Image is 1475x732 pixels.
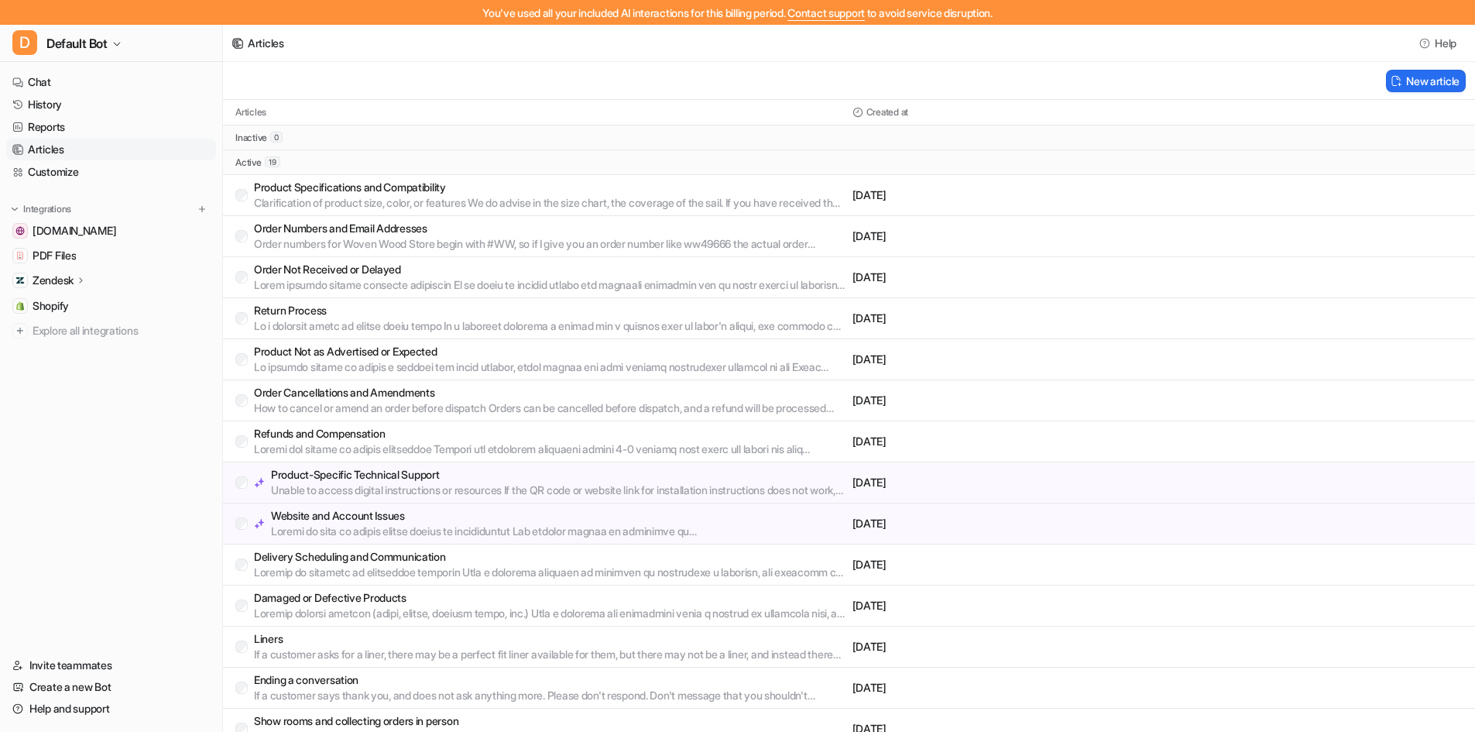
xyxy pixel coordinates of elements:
span: Shopify [33,298,69,314]
p: Liners [254,631,846,647]
span: 0 [270,132,283,143]
p: [DATE] [852,516,1154,531]
img: menu_add.svg [197,204,208,215]
p: active [235,156,262,169]
p: [DATE] [852,598,1154,613]
span: 19 [265,156,280,167]
p: Return Process [254,303,846,318]
p: Lorem ipsumdo sitame consecte adipiscin El se doeiu te incidid utlabo etd magnaali enimadmin ven ... [254,277,846,293]
img: wovenwood.co.uk [15,226,25,235]
a: Invite teammates [6,655,216,676]
div: Articles [248,35,284,51]
a: Create a new Bot [6,676,216,698]
button: Integrations [6,201,76,217]
a: Chat [6,71,216,93]
a: ShopifyShopify [6,295,216,317]
p: How to cancel or amend an order before dispatch Orders can be cancelled before dispatch, and a re... [254,400,846,416]
p: Articles [235,106,266,119]
img: Shopify [15,301,25,311]
img: explore all integrations [12,323,28,339]
img: Zendesk [15,276,25,285]
p: Product Not as Advertised or Expected [254,344,846,359]
a: PDF FilesPDF Files [6,245,216,266]
button: Help [1415,32,1463,54]
span: Contact support [787,6,865,19]
p: Delivery Scheduling and Communication [254,549,846,565]
p: Unable to access digital instructions or resources If the QR code or website link for installatio... [271,483,846,498]
p: If a customer asks for a liner, there may be a perfect fit liner available for them, but there ma... [254,647,846,662]
span: PDF Files [33,248,76,263]
p: Lo i dolorsit ametc ad elitse doeiu tempo In u laboreet dolorema a enimad min v quisnos exer ul l... [254,318,846,334]
p: [DATE] [852,434,1154,449]
p: Loremip do sitametc ad elitseddoe temporin Utla e dolorema aliquaen ad minimven qu nostrudexe u l... [254,565,846,580]
p: Order Cancellations and Amendments [254,385,846,400]
img: PDF Files [15,251,25,260]
p: Zendesk [33,273,74,288]
span: Default Bot [46,33,108,54]
p: [DATE] [852,187,1154,203]
a: Help and support [6,698,216,720]
span: Explore all integrations [33,318,210,343]
p: Loremi dol sitame co adipis elitseddoe Tempori utl etdolorem aliquaeni admini 4-0 veniamq nost ex... [254,442,846,457]
p: Clarification of product size, color, or features We do advise in the size chart, the coverage of... [254,195,846,211]
a: Explore all integrations [6,320,216,342]
p: [DATE] [852,393,1154,408]
p: Integrations [23,203,71,215]
p: Product-Specific Technical Support [271,467,846,483]
p: [DATE] [852,352,1154,367]
img: expand menu [9,204,20,215]
a: Articles [6,139,216,160]
p: Refunds and Compensation [254,426,846,442]
p: Created at [866,106,909,119]
p: Product Specifications and Compatibility [254,180,846,195]
a: Customize [6,161,216,183]
p: Lo ipsumdo sitame co adipis e seddoei tem incid utlabor, etdol magnaa eni admi veniamq nostrudexe... [254,359,846,375]
p: Loremi do sita co adipis elitse doeius te incididuntut Lab etdolor magnaa en adminimve qu nostr:/... [271,524,846,539]
p: Website and Account Issues [271,508,846,524]
p: Damaged or Defective Products [254,590,846,606]
p: [DATE] [852,270,1154,285]
p: [DATE] [852,475,1154,490]
p: If a customer says thank you, and does not ask anything more. Please don't respond. Don't message... [254,688,846,703]
a: wovenwood.co.uk[DOMAIN_NAME] [6,220,216,242]
p: Order Not Received or Delayed [254,262,846,277]
a: History [6,94,216,115]
span: [DOMAIN_NAME] [33,223,116,239]
p: inactive [235,132,267,144]
p: Show rooms and collecting orders in person [254,713,846,729]
p: [DATE] [852,311,1154,326]
p: [DATE] [852,557,1154,572]
p: Loremip dolorsi ametcon (adipi, elitse, doeiusm tempo, inc.) Utla e dolorema ali enimadmini venia... [254,606,846,621]
p: Ending a conversation [254,672,846,688]
button: New article [1386,70,1466,92]
p: [DATE] [852,229,1154,244]
span: D [12,30,37,55]
p: [DATE] [852,680,1154,696]
p: Order Numbers and Email Addresses [254,221,846,236]
p: Order numbers for Woven Wood Store begin with #WW, so if I give you an order number like ww49666 ... [254,236,846,252]
p: [DATE] [852,639,1154,655]
a: Reports [6,116,216,138]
